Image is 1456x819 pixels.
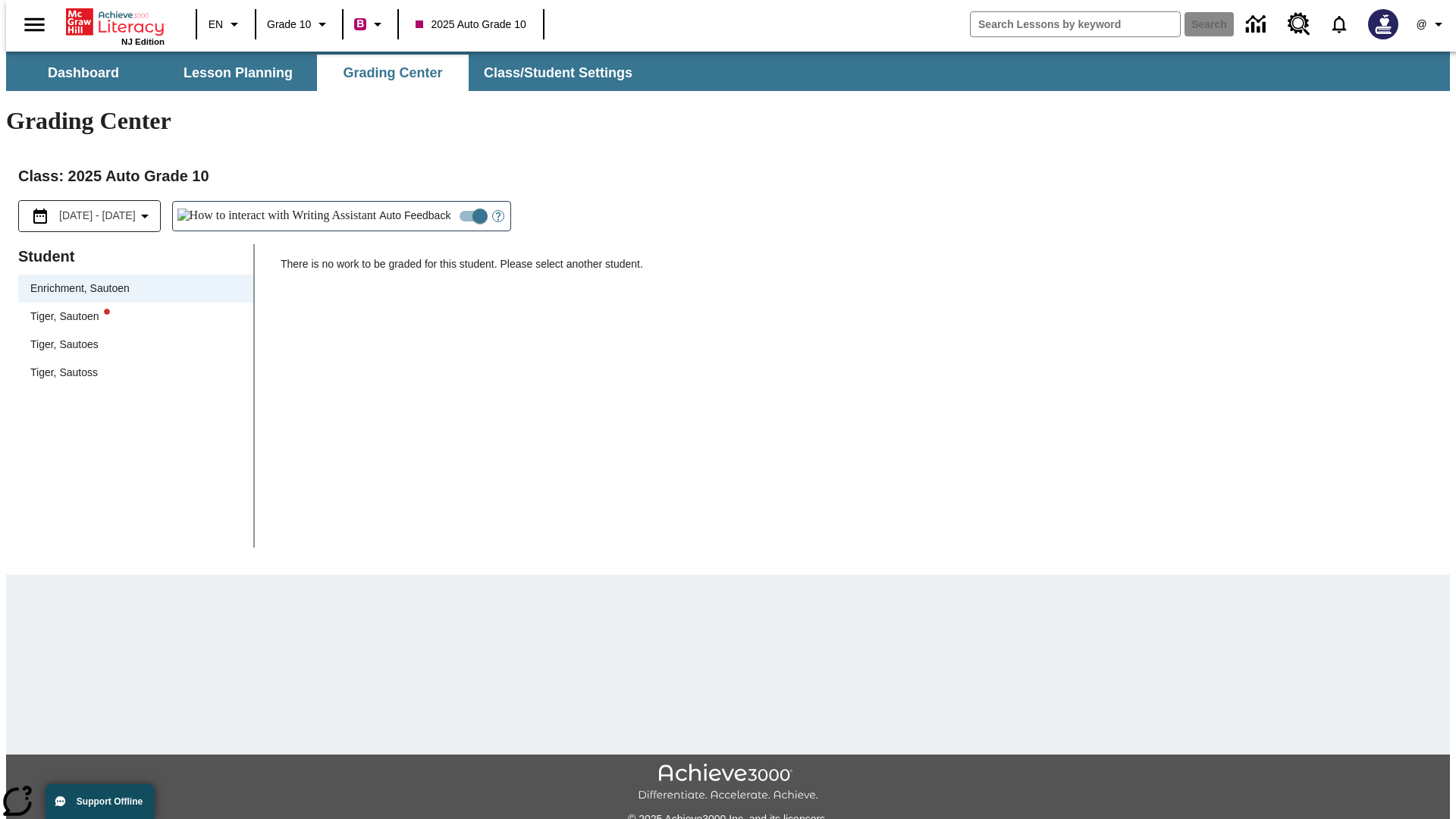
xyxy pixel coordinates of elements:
[77,796,143,807] span: Support Offline
[25,207,154,225] button: Select the date range menu item
[472,55,645,91] button: Class/Student Settings
[1279,4,1319,45] a: Resource Center, Will open in new tab
[66,7,165,37] a: Home
[18,331,253,359] div: Tiger, Sautoes
[121,37,165,46] span: NJ Edition
[202,11,250,38] button: Language: EN, Select a language
[48,64,119,82] span: Dashboard
[30,365,98,381] div: Tiger, Sautoss
[281,256,1438,284] p: There is no work to be graded for this student. Please select another student.
[1319,5,1359,44] a: Notifications
[484,64,632,82] span: Class/Student Settings
[1237,4,1279,45] a: Data Center
[104,309,110,315] svg: writing assistant alert
[59,208,136,224] span: [DATE] - [DATE]
[6,52,1450,91] div: SubNavbar
[6,107,1450,135] h1: Grading Center
[177,209,377,224] img: How to interact with Writing Assistant
[30,309,110,325] div: Tiger, Sautoen
[30,337,99,353] div: Tiger, Sautoes
[1416,17,1426,33] span: @
[1407,11,1456,38] button: Profile/Settings
[12,2,57,47] button: Open side menu
[184,64,293,82] span: Lesson Planning
[317,55,469,91] button: Grading Center
[18,359,253,387] div: Tiger, Sautoss
[162,55,314,91] button: Lesson Planning
[18,164,1438,188] h2: Class : 2025 Auto Grade 10
[348,11,393,38] button: Boost Class color is violet red. Change class color
[638,764,818,802] img: Achieve3000 Differentiate Accelerate Achieve
[261,11,337,38] button: Grade: Grade 10, Select a grade
[379,208,450,224] span: Auto Feedback
[18,275,253,303] div: Enrichment, Sautoen
[136,207,154,225] svg: Collapse Date Range Filter
[416,17,526,33] span: 2025 Auto Grade 10
[18,303,253,331] div: Tiger, Sautoenwriting assistant alert
[30,281,130,297] div: Enrichment, Sautoen
[1368,9,1398,39] img: Avatar
[209,17,223,33] span: EN
[18,244,253,268] p: Student
[66,5,165,46] div: Home
[343,64,442,82] span: Grading Center
[8,55,159,91] button: Dashboard
[1359,5,1407,44] button: Select a new avatar
[971,12,1180,36] input: search field
[267,17,311,33] span: Grade 10
[486,202,510,231] button: Open Help for Writing Assistant
[356,14,364,33] span: B
[45,784,155,819] button: Support Offline
[6,55,646,91] div: SubNavbar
